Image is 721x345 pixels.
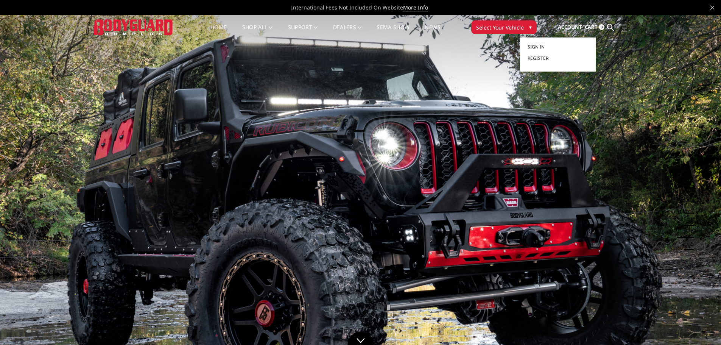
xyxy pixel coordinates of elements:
[686,238,694,250] button: 5 of 5
[686,214,694,226] button: 3 of 5
[377,25,410,39] a: SEMA Show
[94,19,173,35] img: BODYGUARD BUMPERS
[347,332,374,345] a: Click to Down
[528,53,588,64] a: Register
[288,25,318,39] a: Support
[210,25,227,39] a: Home
[471,20,537,34] button: Select Your Vehicle
[529,23,532,31] span: ▾
[528,55,548,61] span: Register
[558,23,582,30] span: Account
[476,23,524,31] span: Select Your Vehicle
[333,25,362,39] a: Dealers
[686,226,694,238] button: 4 of 5
[558,17,582,37] a: Account
[686,189,694,201] button: 1 of 5
[683,309,721,345] iframe: Chat Widget
[599,24,604,30] span: 0
[528,44,545,50] span: Sign in
[403,4,428,11] a: More Info
[242,25,273,39] a: shop all
[425,25,440,39] a: News
[686,201,694,214] button: 2 of 5
[585,17,604,37] a: Cart 0
[585,23,598,30] span: Cart
[528,41,588,53] a: Sign in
